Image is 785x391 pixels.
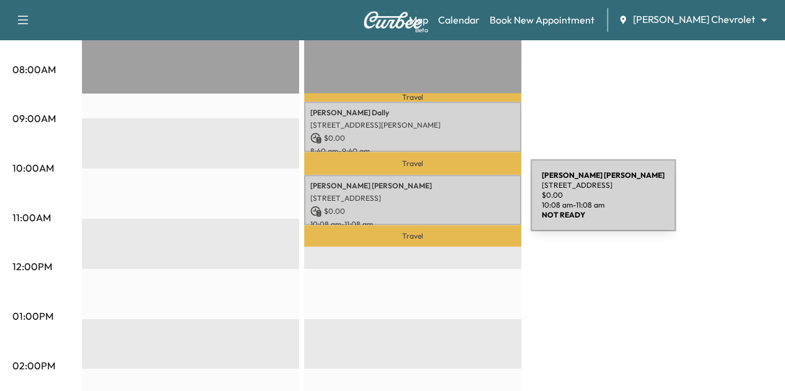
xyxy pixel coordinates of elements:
p: 02:00PM [12,358,55,373]
p: 8:40 am - 9:40 am [310,146,515,156]
p: Travel [304,93,521,101]
p: Travel [304,225,521,247]
p: 10:08 am - 11:08 am [310,219,515,229]
p: [STREET_ADDRESS] [310,193,515,203]
a: MapBeta [409,12,428,27]
span: [PERSON_NAME] Chevrolet [633,12,755,27]
a: Calendar [438,12,480,27]
p: $ 0.00 [310,133,515,144]
img: Curbee Logo [363,11,423,29]
a: Book New Appointment [490,12,594,27]
p: [STREET_ADDRESS][PERSON_NAME] [310,120,515,130]
p: $ 0.00 [310,206,515,217]
p: 09:00AM [12,111,56,126]
p: Travel [304,152,521,175]
p: 01:00PM [12,309,53,323]
p: [PERSON_NAME] Dally [310,108,515,118]
p: 08:00AM [12,62,56,77]
p: 10:00AM [12,160,54,175]
div: Beta [415,25,428,35]
p: [PERSON_NAME] [PERSON_NAME] [310,181,515,191]
p: 12:00PM [12,259,52,274]
p: 11:00AM [12,210,51,225]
